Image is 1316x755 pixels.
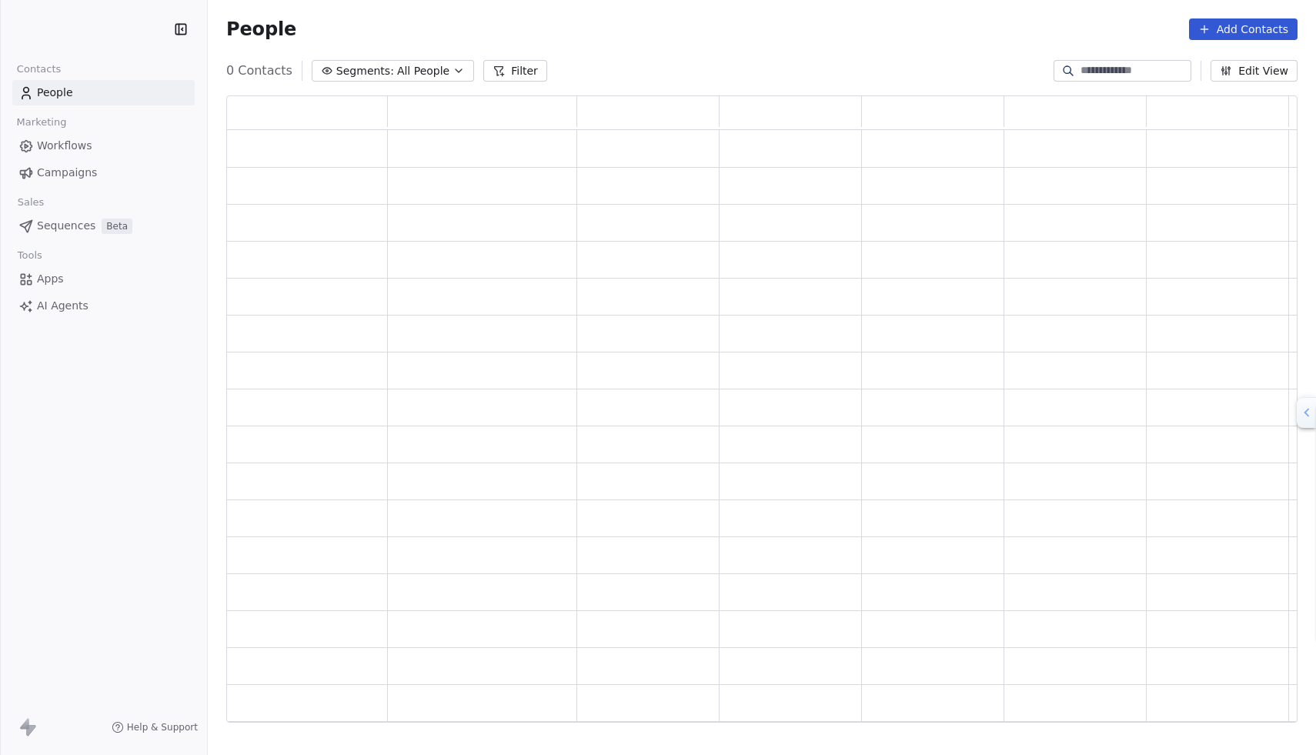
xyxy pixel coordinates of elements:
[37,271,64,287] span: Apps
[12,80,195,105] a: People
[37,138,92,154] span: Workflows
[37,298,89,314] span: AI Agents
[226,18,296,41] span: People
[12,160,195,185] a: Campaigns
[226,62,292,80] span: 0 Contacts
[10,111,73,134] span: Marketing
[37,85,73,101] span: People
[336,63,394,79] span: Segments:
[37,165,97,181] span: Campaigns
[12,266,195,292] a: Apps
[11,191,51,214] span: Sales
[12,133,195,159] a: Workflows
[12,293,195,319] a: AI Agents
[112,721,198,733] a: Help & Support
[127,721,198,733] span: Help & Support
[483,60,547,82] button: Filter
[37,218,95,234] span: Sequences
[397,63,449,79] span: All People
[12,213,195,239] a: SequencesBeta
[11,244,48,267] span: Tools
[102,219,132,234] span: Beta
[1189,18,1298,40] button: Add Contacts
[1211,60,1298,82] button: Edit View
[10,58,68,81] span: Contacts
